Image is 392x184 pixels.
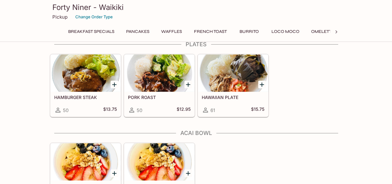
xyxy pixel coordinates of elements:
[123,27,153,36] button: Pancakes
[235,27,263,36] button: Burrito
[111,169,118,177] button: Add ACAI BOWL- SMALL
[258,81,266,88] button: Add HAWAIIAN PLATE
[308,27,340,36] button: Omelettes
[198,54,268,117] a: HAWAIIAN PLATE61$15.75
[63,107,68,113] span: 50
[103,106,117,114] h5: $13.75
[184,169,192,177] button: Add ACAI BOWL- REGULAR
[65,27,118,36] button: Breakfast Specials
[52,14,68,20] p: Pickup
[137,107,142,113] span: 50
[50,130,342,137] h4: Acai Bowl
[184,81,192,88] button: Add PORK ROAST
[51,143,121,181] div: ACAI BOWL- SMALL
[191,27,230,36] button: French Toast
[158,27,186,36] button: Waffles
[268,27,303,36] button: Loco Moco
[50,41,342,48] h4: Plates
[124,143,194,181] div: ACAI BOWL- REGULAR
[128,95,191,100] h5: PORK ROAST
[111,81,118,88] button: Add HAMBURGER STEAK
[124,54,195,117] a: PORK ROAST50$12.95
[177,106,191,114] h5: $12.95
[251,106,264,114] h5: $15.75
[50,54,121,117] a: HAMBURGER STEAK50$13.75
[198,55,268,92] div: HAWAIIAN PLATE
[51,55,121,92] div: HAMBURGER STEAK
[54,95,117,100] h5: HAMBURGER STEAK
[52,2,340,12] h3: Forty Niner - Waikiki
[73,12,116,22] button: Change Order Type
[124,55,194,92] div: PORK ROAST
[210,107,215,113] span: 61
[202,95,264,100] h5: HAWAIIAN PLATE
